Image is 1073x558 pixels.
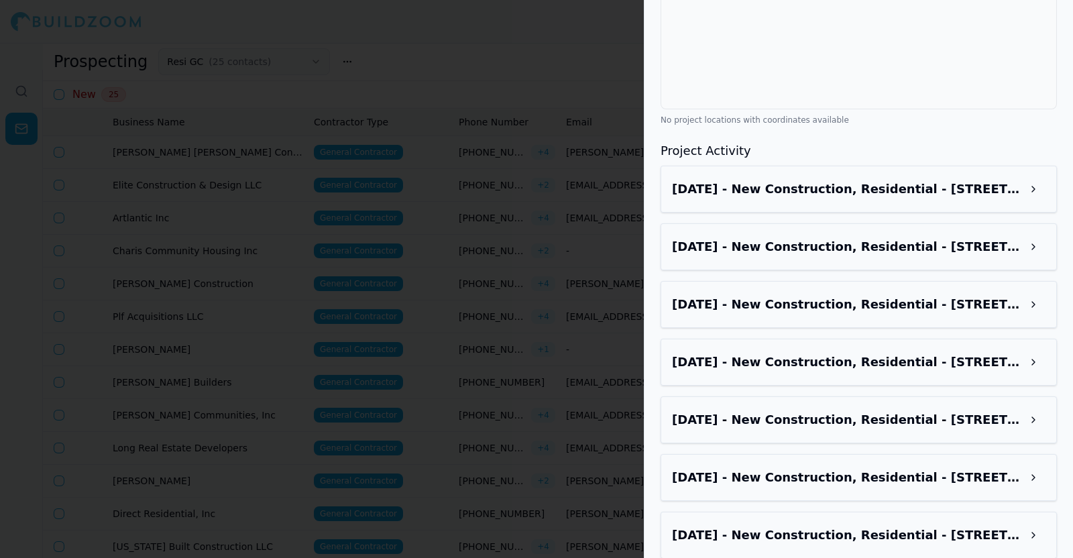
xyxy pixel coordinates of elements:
h3: Jun 22, 2025 - New Construction, Residential - 897 Bessie Ct, Loganville, GA, 30052 [672,180,1021,199]
h3: Project Activity [661,142,1057,160]
h3: May 20, 2025 - New Construction, Residential - 907 Bessie Ct, Loganville, GA, 30052 [672,410,1021,429]
h3: May 20, 2025 - New Construction, Residential - 904 Bessie Ct, Loganville, GA, 30052 [672,295,1021,314]
h3: May 21, 2025 - New Construction, Residential - 894 Bessie Ct, Loganville, GA, 30052 [672,353,1021,372]
h3: May 20, 2025 - New Construction, Residential - 2716 Thomas View Trl, Loganville, GA, 30052 [672,526,1021,545]
div: No project locations with coordinates available [661,115,1057,125]
h3: Jun 22, 2025 - New Construction, Residential - 887 Bessie Ct, Loganville, GA, 30052 [672,237,1021,256]
h3: May 20, 2025 - New Construction, Residential - 2736 Thomas View Trl, Loganville, GA, 30052 [672,468,1021,487]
